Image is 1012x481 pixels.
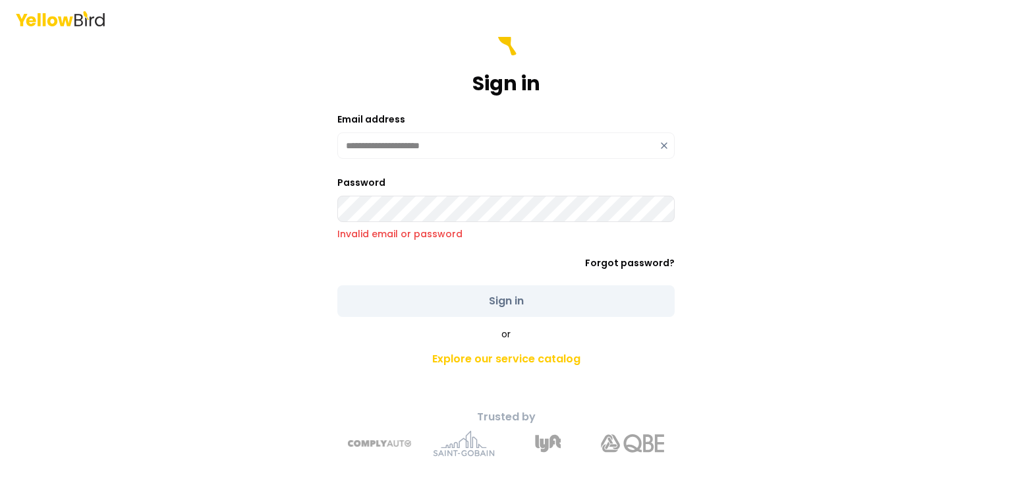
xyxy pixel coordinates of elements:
[337,176,385,189] label: Password
[501,327,511,341] span: or
[585,256,675,269] a: Forgot password?
[472,72,540,96] h1: Sign in
[274,409,738,425] p: Trusted by
[337,227,675,240] p: Invalid email or password
[274,346,738,372] a: Explore our service catalog
[337,113,405,126] label: Email address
